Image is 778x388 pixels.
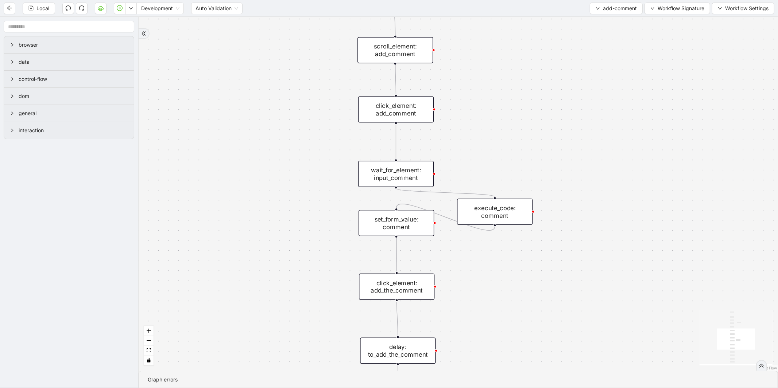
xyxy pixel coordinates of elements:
[144,326,154,336] button: zoom in
[457,199,533,225] div: execute_code: comment
[358,96,434,122] div: click_element: add_comment
[10,94,14,98] span: right
[129,6,133,11] span: down
[4,122,134,139] div: interaction
[396,204,495,231] g: Edge from execute_code: comment to set_form_value: comment
[359,274,434,300] div: click_element: add_the_comment
[19,92,128,100] span: dom
[28,5,34,11] span: save
[4,105,134,122] div: general
[23,3,55,14] button: saveLocal
[7,5,12,11] span: arrow-left
[359,210,434,236] div: set_form_value: comment
[658,4,704,12] span: Workflow Signature
[396,189,495,197] g: Edge from wait_for_element: input_comment to execute_code: comment
[759,363,764,368] span: double-right
[19,126,128,134] span: interaction
[4,3,15,14] button: arrow-left
[396,238,397,271] g: Edge from set_form_value: comment to click_element: add_the_comment
[19,58,128,66] span: data
[4,54,134,70] div: data
[114,3,125,14] button: play-circle
[196,3,238,14] span: Auto Validation
[10,43,14,47] span: right
[10,128,14,133] span: right
[4,36,134,53] div: browser
[62,3,74,14] button: undo
[98,5,104,11] span: cloud-server
[144,356,154,365] button: toggle interactivity
[19,75,128,83] span: control-flow
[590,3,643,14] button: downadd-comment
[76,3,88,14] button: redo
[125,3,137,14] button: down
[10,77,14,81] span: right
[357,37,433,63] div: scroll_element: add_comment
[36,4,49,12] span: Local
[65,5,71,11] span: undo
[645,3,710,14] button: downWorkflow Signature
[596,6,600,11] span: down
[144,346,154,356] button: fit view
[117,5,123,11] span: play-circle
[4,88,134,105] div: dom
[712,3,774,14] button: downWorkflow Settings
[79,5,85,11] span: redo
[358,161,434,187] div: wait_for_element: input_comment
[19,41,128,49] span: browser
[360,338,436,364] div: delay: to_add_the_comment
[718,6,722,11] span: down
[394,4,395,35] g: Edge from wait_for_element: add_comment to scroll_element: add_comment
[10,60,14,64] span: right
[4,71,134,87] div: control-flow
[141,3,179,14] span: Development
[397,301,398,336] g: Edge from click_element: add_the_comment to delay: to_add_the_comment
[10,111,14,115] span: right
[19,109,128,117] span: general
[650,6,655,11] span: down
[141,31,146,36] span: double-right
[148,376,769,384] div: Graph errors
[144,336,154,346] button: zoom out
[725,4,769,12] span: Workflow Settings
[95,3,107,14] button: cloud-server
[395,65,396,94] g: Edge from scroll_element: add_comment to click_element: add_comment
[758,366,777,370] a: React Flow attribution
[603,4,637,12] span: add-comment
